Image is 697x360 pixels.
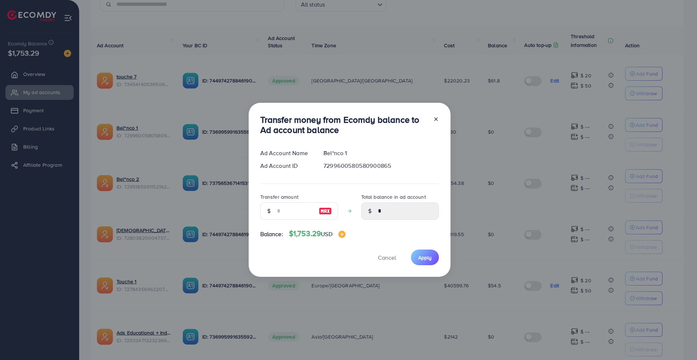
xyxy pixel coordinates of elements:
label: Total balance in ad account [361,193,426,201]
h4: $1,753.29 [289,229,346,238]
iframe: Chat [666,327,692,355]
img: image [338,231,346,238]
span: Apply [418,254,432,261]
div: 7299600580580900865 [318,162,444,170]
button: Cancel [369,250,405,265]
div: Ad Account ID [254,162,318,170]
h3: Transfer money from Ecomdy balance to Ad account balance [260,114,427,135]
label: Transfer amount [260,193,298,201]
button: Apply [411,250,439,265]
span: USD [321,230,332,238]
span: Cancel [378,254,396,262]
div: Bel*nco 1 [318,149,444,157]
span: Balance: [260,230,283,238]
img: image [319,207,332,215]
div: Ad Account Name [254,149,318,157]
